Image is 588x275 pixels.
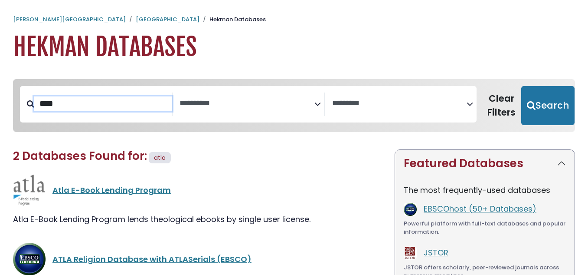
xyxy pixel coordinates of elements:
button: Clear Filters [482,86,521,125]
div: Atla E-Book Lending Program lends theological ebooks by single user license. [13,213,384,225]
p: The most frequently-used databases [404,184,566,196]
button: Submit for Search Results [521,86,575,125]
input: Search database by title or keyword [34,96,172,111]
a: Atla E-Book Lending Program [52,185,171,195]
a: JSTOR [424,247,448,258]
a: ATLA Religion Database with ATLASerials (EBSCO) [52,254,252,265]
span: atla [154,153,166,162]
a: [GEOGRAPHIC_DATA] [136,15,199,23]
div: Powerful platform with full-text databases and popular information. [404,219,566,236]
li: Hekman Databases [199,15,266,24]
textarea: Search [180,99,314,108]
h1: Hekman Databases [13,33,575,62]
textarea: Search [332,99,467,108]
nav: breadcrumb [13,15,575,24]
nav: Search filters [13,79,575,132]
a: EBSCOhost (50+ Databases) [424,203,536,214]
button: Featured Databases [395,150,575,177]
a: [PERSON_NAME][GEOGRAPHIC_DATA] [13,15,126,23]
span: 2 Databases Found for: [13,148,147,164]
